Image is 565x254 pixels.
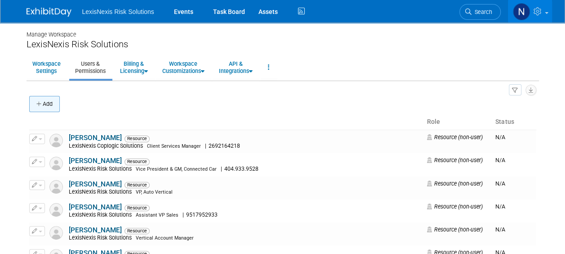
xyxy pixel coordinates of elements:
[495,203,505,210] span: N/A
[69,166,134,172] span: LexisNexis Risk Solutions
[427,134,483,141] span: Resource (non-user)
[125,159,150,165] span: Resource
[423,114,492,130] th: Role
[27,39,539,50] div: LexisNexis Risk Solutions
[69,203,122,211] a: [PERSON_NAME]
[205,143,206,149] span: |
[49,134,63,147] img: Resource
[125,182,150,188] span: Resource
[69,143,146,149] span: LexisNexis Coplogic Solutions
[427,203,483,210] span: Resource (non-user)
[49,180,63,194] img: Resource
[492,114,536,130] th: Status
[69,226,122,234] a: [PERSON_NAME]
[125,136,150,142] span: Resource
[69,157,122,165] a: [PERSON_NAME]
[221,166,222,172] span: |
[69,235,134,241] span: LexisNexis Risk Solutions
[114,56,154,78] a: Billing &Licensing
[206,143,243,149] span: 2692164218
[427,157,483,163] span: Resource (non-user)
[136,235,194,241] span: Vertical Account Manager
[49,157,63,170] img: Resource
[459,4,501,20] a: Search
[513,3,530,20] img: Nancy Touhill
[427,226,483,233] span: Resource (non-user)
[213,56,258,78] a: API &Integrations
[69,180,122,188] a: [PERSON_NAME]
[69,56,111,78] a: Users &Permissions
[495,157,505,163] span: N/A
[69,134,122,142] a: [PERSON_NAME]
[27,56,67,78] a: WorkspaceSettings
[27,8,71,17] img: ExhibitDay
[495,226,505,233] span: N/A
[495,180,505,187] span: N/A
[125,228,150,234] span: Resource
[49,203,63,217] img: Resource
[156,56,210,78] a: WorkspaceCustomizations
[427,180,483,187] span: Resource (non-user)
[29,96,60,112] button: Add
[147,143,201,149] span: Client Services Manager
[222,166,261,172] span: 404.933.9528
[184,212,220,218] span: 9517952933
[69,189,134,195] span: LexisNexis Risk Solutions
[136,166,217,172] span: Vice President & GM, Connected Car
[125,205,150,211] span: Resource
[82,8,154,15] span: LexisNexis Risk Solutions
[27,23,539,39] div: Manage Workspace
[472,9,492,15] span: Search
[49,226,63,240] img: Resource
[69,212,134,218] span: LexisNexis Risk Solutions
[495,134,505,141] span: N/A
[136,212,178,218] span: Assistant VP Sales
[136,189,173,195] span: VP, Auto Vertical
[182,212,184,218] span: |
